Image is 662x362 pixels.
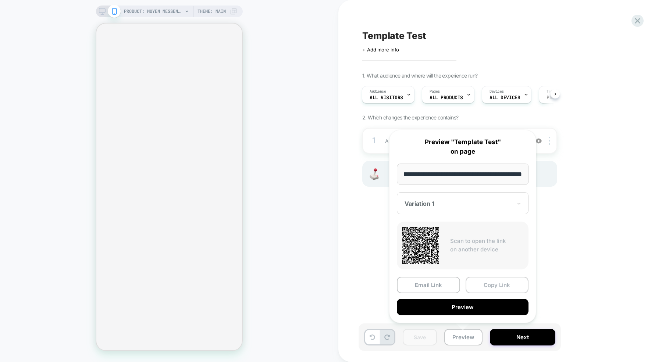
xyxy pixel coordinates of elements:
span: Pages [430,89,440,94]
button: Next [490,329,555,345]
span: Devices [490,89,504,94]
button: Save [403,329,437,345]
p: Scan to open the link on another device [450,237,523,254]
button: Preview [397,299,528,315]
p: Preview "Template Test" on page [397,137,528,156]
span: Trigger [547,89,561,94]
img: close [549,137,550,145]
button: Preview [444,329,483,345]
span: ALL DEVICES [490,95,520,100]
img: Joystick [367,168,381,180]
button: Copy Link [466,277,529,293]
span: Page Load [547,95,572,100]
span: Template Test [362,30,426,41]
span: 2. Which changes the experience contains? [362,114,458,121]
span: Theme: MAIN [197,6,226,17]
div: 1 [370,133,378,148]
span: All Visitors [370,95,403,100]
span: 1. What audience and where will the experience run? [362,72,477,79]
span: ALL PRODUCTS [430,95,463,100]
button: Email Link [397,277,460,293]
span: Audience [370,89,386,94]
span: + Add more info [362,47,399,53]
span: PRODUCT: Moyen Messenger [evergreen woven zig zag] [124,6,183,17]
